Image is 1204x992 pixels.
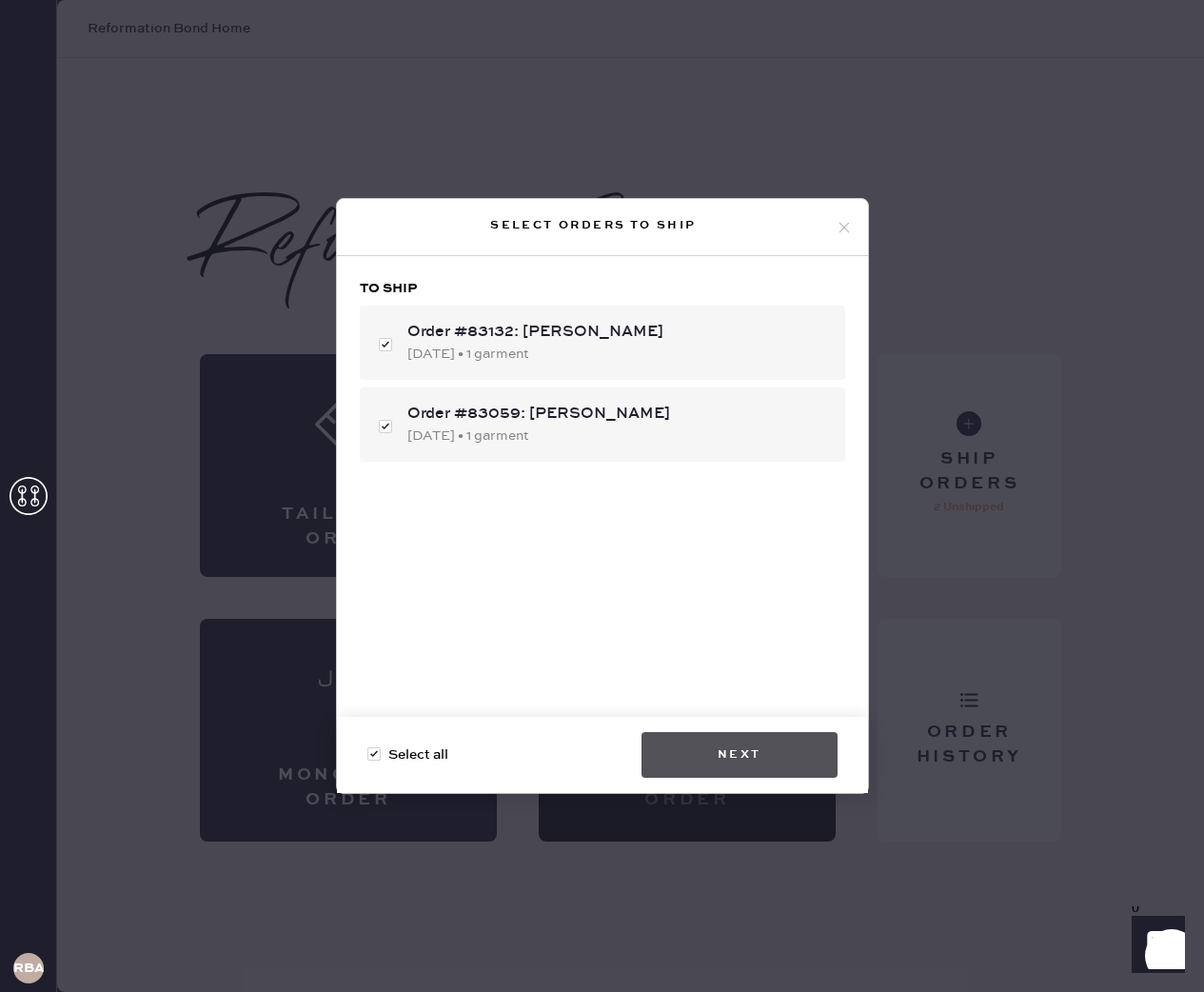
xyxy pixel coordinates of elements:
div: Order #83132: [PERSON_NAME] [407,321,830,344]
div: [DATE] • 1 garment [407,426,830,446]
h3: RBA [13,962,44,975]
iframe: Front Chat [1114,906,1195,988]
button: Next [641,732,838,778]
h3: To ship [360,279,845,298]
span: Select all [388,744,448,765]
div: [DATE] • 1 garment [407,344,830,365]
div: Select orders to ship [352,214,836,237]
div: Order #83059: [PERSON_NAME] [407,403,830,426]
